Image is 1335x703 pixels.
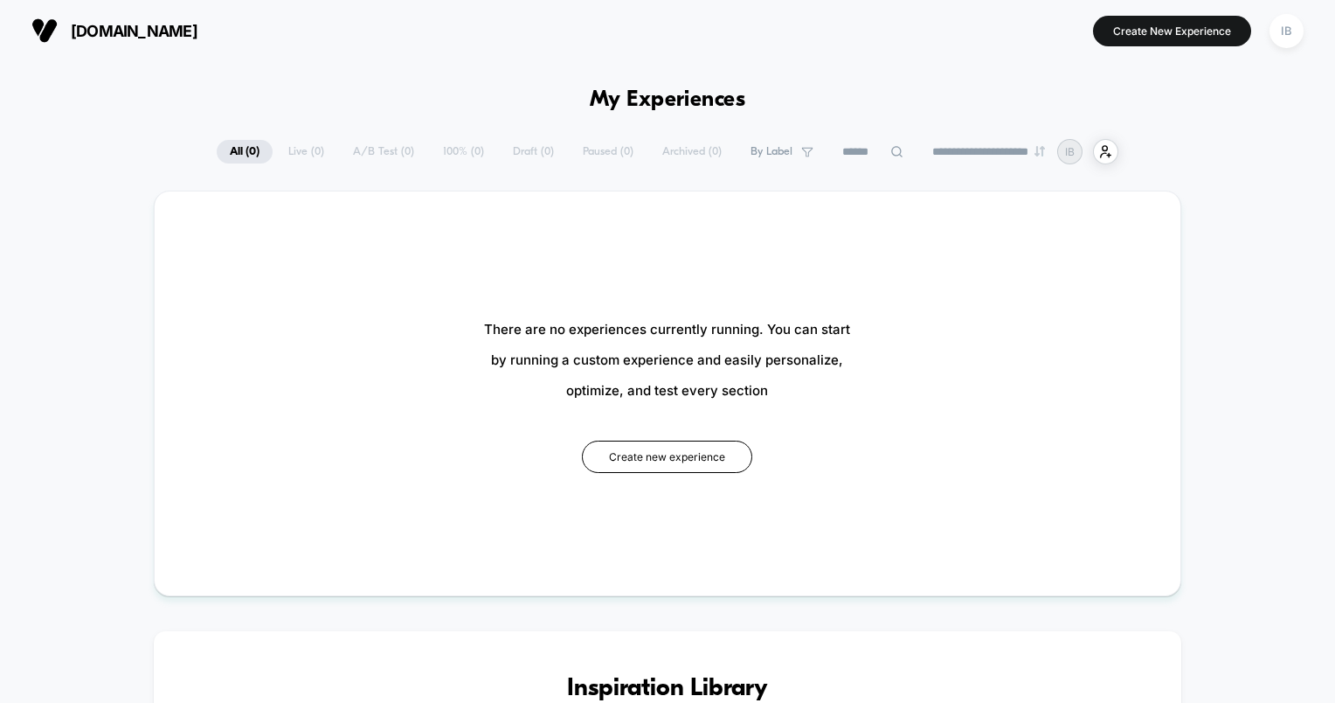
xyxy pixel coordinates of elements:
img: Visually logo [31,17,58,44]
div: IB [1269,14,1304,48]
span: All ( 0 ) [217,140,273,164]
span: There are no experiences currently running. You can start by running a custom experience and easi... [484,314,850,406]
img: end [1034,146,1045,157]
span: By Label [751,145,792,158]
button: Create new experience [582,441,752,473]
button: Create New Experience [1093,16,1251,46]
h3: Inspiration Library [206,675,1130,703]
span: [DOMAIN_NAME] [71,22,197,40]
p: IB [1065,145,1075,158]
button: IB [1264,13,1309,49]
button: [DOMAIN_NAME] [26,17,203,45]
h1: My Experiences [590,87,746,113]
